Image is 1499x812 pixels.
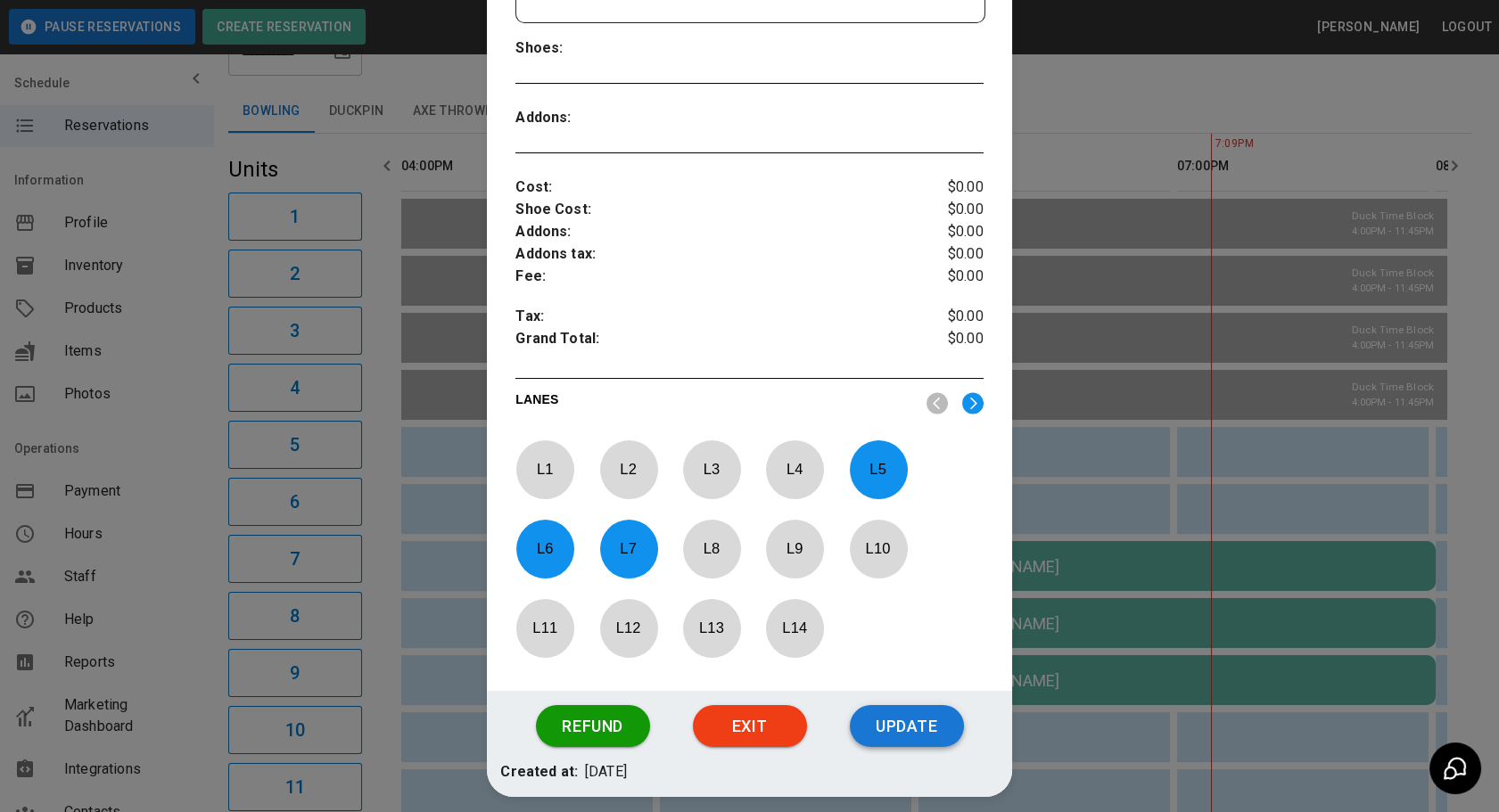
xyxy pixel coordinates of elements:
[682,448,741,490] p: L 3
[515,221,905,243] p: Addons :
[515,328,905,355] p: Grand Total :
[905,221,983,243] p: $0.00
[536,705,650,748] button: Refund
[905,199,983,221] p: $0.00
[599,528,658,570] p: L 7
[693,705,807,748] button: Exit
[500,761,578,783] p: Created at:
[927,392,948,414] img: nav_left.svg
[765,607,824,649] p: L 14
[515,243,905,266] p: Addons tax :
[515,266,905,288] p: Fee :
[515,306,905,328] p: Tax :
[515,107,632,129] p: Addons :
[962,392,984,414] img: right.svg
[599,607,658,649] p: L 12
[515,390,911,415] p: LANES
[905,266,983,288] p: $0.00
[515,199,905,221] p: Shoe Cost :
[850,705,964,748] button: Update
[585,761,627,783] p: [DATE]
[849,528,908,570] p: L 10
[905,243,983,266] p: $0.00
[765,448,824,490] p: L 4
[849,448,908,490] p: L 5
[515,607,574,649] p: L 11
[515,37,632,60] p: Shoes :
[515,176,905,199] p: Cost :
[682,528,741,570] p: L 8
[682,607,741,649] p: L 13
[765,528,824,570] p: L 9
[905,176,983,199] p: $0.00
[515,528,574,570] p: L 6
[905,306,983,328] p: $0.00
[515,448,574,490] p: L 1
[599,448,658,490] p: L 2
[905,328,983,355] p: $0.00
